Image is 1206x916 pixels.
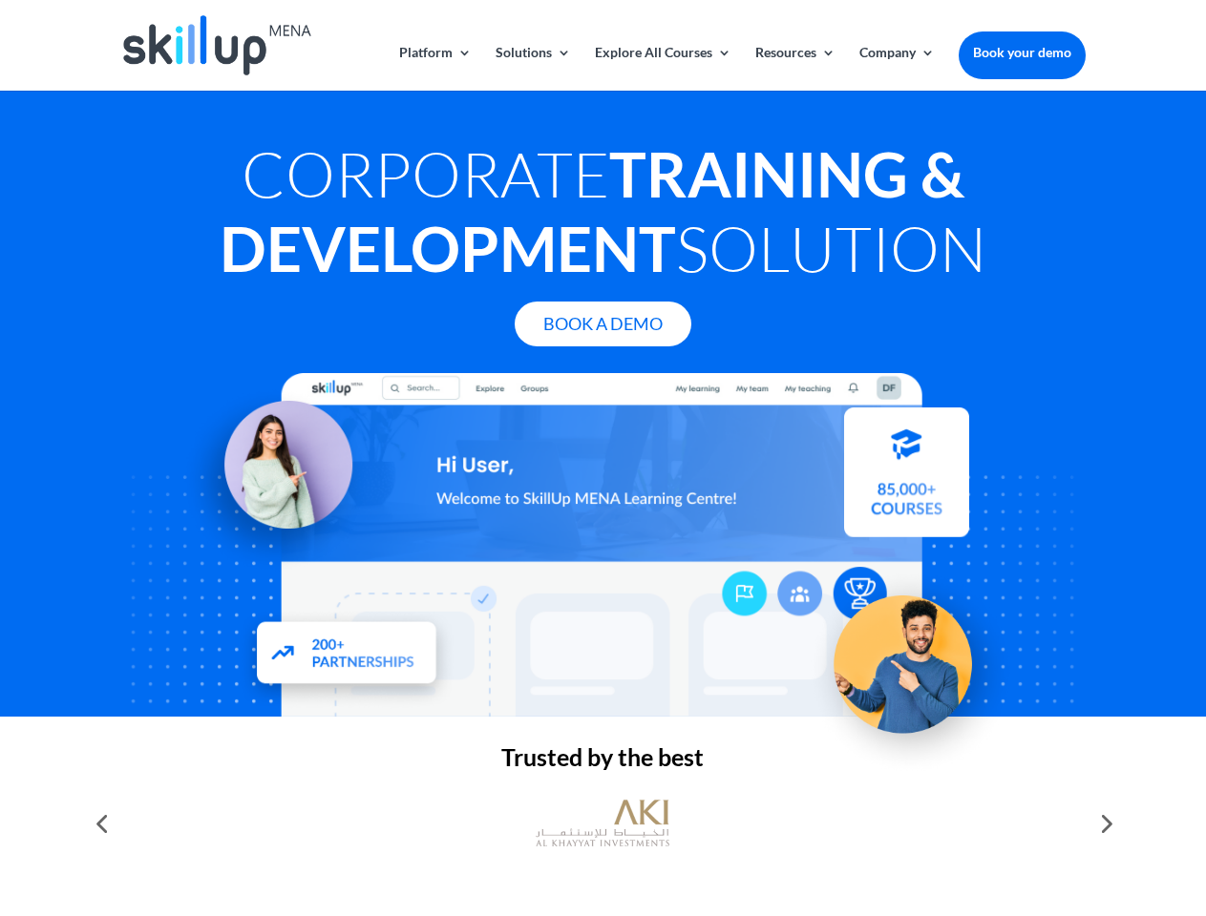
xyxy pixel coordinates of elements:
[888,710,1206,916] iframe: Chat Widget
[755,46,836,91] a: Resources
[515,302,691,346] a: Book A Demo
[496,46,571,91] a: Solutions
[959,31,1086,73] a: Book your demo
[120,745,1085,779] h2: Trusted by the best
[399,46,472,91] a: Platform
[536,790,669,857] img: al khayyat investments logo
[220,136,964,285] strong: Training & Development
[595,46,731,91] a: Explore All Courses
[806,559,1018,771] img: Upskill your workforce - SkillUp
[237,613,458,717] img: Partners - SkillUp Mena
[120,136,1085,295] h1: Corporate Solution
[859,46,935,91] a: Company
[179,374,371,567] img: Learning Management Solution - SkillUp
[123,15,310,75] img: Skillup Mena
[844,416,969,546] img: Courses library - SkillUp MENA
